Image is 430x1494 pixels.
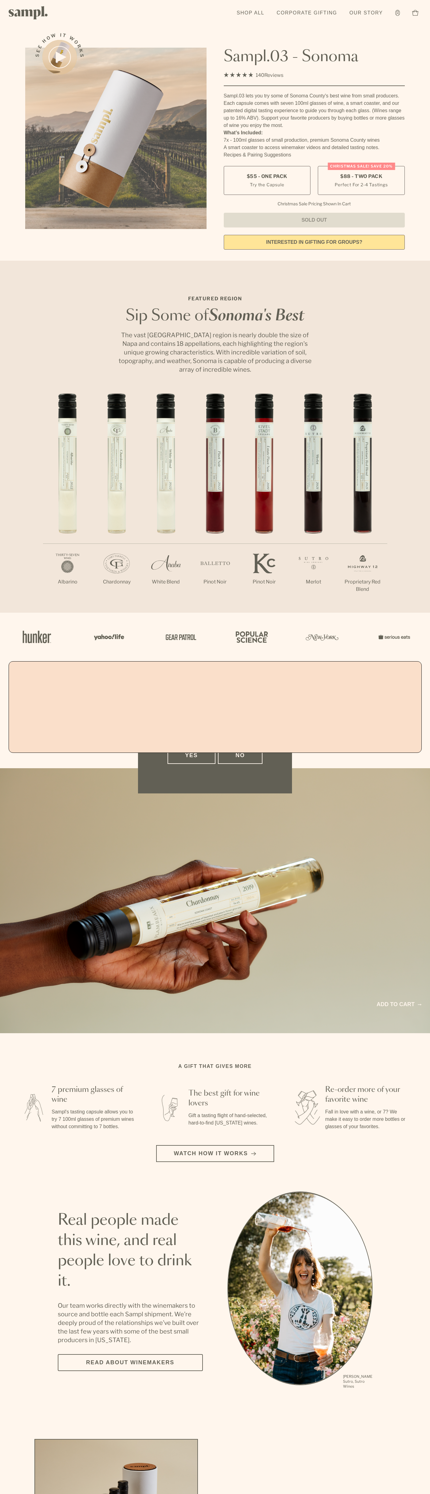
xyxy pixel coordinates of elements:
button: Sold Out [224,213,405,227]
span: $88 - Two Pack [340,173,382,180]
li: 1 / 7 [43,393,92,605]
button: See how it works [42,40,77,74]
button: No [218,747,262,764]
a: Our Story [346,6,386,20]
div: slide 1 [227,1192,373,1389]
p: Merlot [289,578,338,586]
span: $55 - One Pack [247,173,287,180]
li: 3 / 7 [141,393,191,605]
a: Corporate Gifting [274,6,340,20]
a: interested in gifting for groups? [224,235,405,250]
img: Sampl logo [9,6,48,19]
p: [PERSON_NAME] Sutro, Sutro Wines [343,1374,373,1389]
li: 7 / 7 [338,393,387,613]
li: 2 / 7 [92,393,141,605]
a: Shop All [234,6,267,20]
p: Proprietary Red Blend [338,578,387,593]
img: Sampl.03 - Sonoma [25,48,207,229]
ul: carousel [227,1192,373,1389]
div: Christmas SALE! Save 20% [328,163,395,170]
p: Chardonnay [92,578,141,586]
li: 6 / 7 [289,393,338,605]
small: Perfect For 2-4 Tastings [335,181,388,188]
p: White Blend [141,578,191,586]
div: 140Reviews [224,71,283,79]
p: Pinot Noir [191,578,240,586]
a: Add to cart [377,1000,421,1009]
li: 5 / 7 [240,393,289,605]
button: Yes [168,747,215,764]
li: 4 / 7 [191,393,240,605]
p: Albarino [43,578,92,586]
p: Pinot Noir [240,578,289,586]
small: Try the Capsule [250,181,284,188]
